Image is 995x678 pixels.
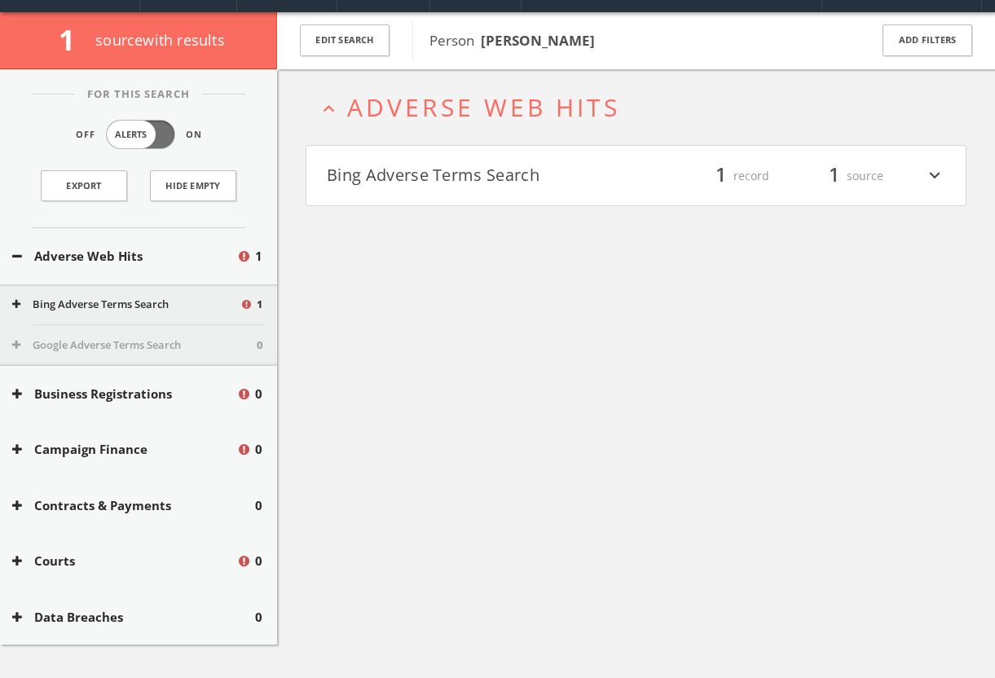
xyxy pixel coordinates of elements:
[318,94,966,121] button: expand_lessAdverse Web Hits
[924,162,945,190] i: expand_more
[255,608,262,627] span: 0
[12,337,257,354] button: Google Adverse Terms Search
[255,440,262,459] span: 0
[255,552,262,570] span: 0
[150,170,236,201] button: Hide Empty
[12,608,255,627] button: Data Breaches
[41,170,127,201] a: Export
[12,297,240,313] button: Bing Adverse Terms Search
[255,247,262,266] span: 1
[59,20,89,59] span: 1
[12,385,236,403] button: Business Registrations
[255,496,262,515] span: 0
[76,128,95,142] span: Off
[708,161,733,190] span: 1
[821,161,847,190] span: 1
[12,247,236,266] button: Adverse Web Hits
[318,98,340,120] i: expand_less
[347,90,620,124] span: Adverse Web Hits
[12,552,236,570] button: Courts
[12,496,255,515] button: Contracts & Payments
[481,31,595,50] b: [PERSON_NAME]
[883,24,972,56] button: Add Filters
[186,128,202,142] span: On
[786,162,883,190] div: source
[300,24,390,56] button: Edit Search
[429,31,595,50] span: Person
[75,86,202,103] span: For This Search
[671,162,769,190] div: record
[327,162,636,190] button: Bing Adverse Terms Search
[257,337,262,354] span: 0
[12,440,236,459] button: Campaign Finance
[255,385,262,403] span: 0
[95,30,225,50] span: source with results
[257,297,262,313] span: 1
